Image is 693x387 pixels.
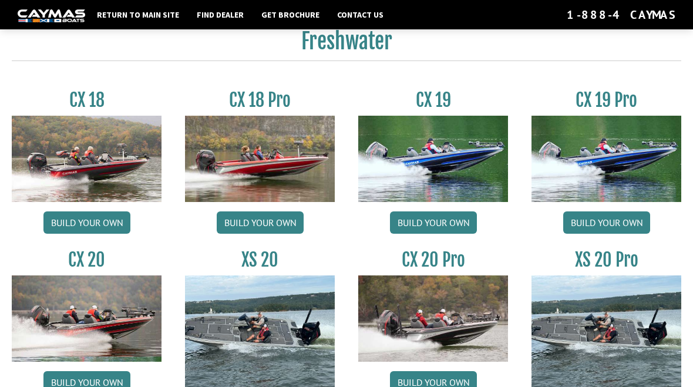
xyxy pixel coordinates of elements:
a: Build your own [43,211,130,234]
img: CX-18SS_thumbnail.jpg [185,116,335,202]
h3: CX 19 [358,89,508,111]
a: Get Brochure [255,7,325,22]
a: Build your own [217,211,304,234]
img: CX19_thumbnail.jpg [358,116,508,202]
h3: CX 18 [12,89,162,111]
h3: CX 19 Pro [531,89,681,111]
a: Contact Us [331,7,389,22]
h3: CX 20 Pro [358,249,508,271]
h3: CX 20 [12,249,162,271]
a: Build your own [390,211,477,234]
img: CX-18S_thumbnail.jpg [12,116,162,202]
h3: XS 20 [185,249,335,271]
a: Build your own [563,211,650,234]
h3: CX 18 Pro [185,89,335,111]
div: 1-888-4CAYMAS [567,7,675,22]
a: Find Dealer [191,7,250,22]
img: CX19_thumbnail.jpg [531,116,681,202]
h2: Freshwater [12,28,681,61]
a: Return to main site [91,7,185,22]
img: CX-20Pro_thumbnail.jpg [358,275,508,362]
h3: XS 20 Pro [531,249,681,271]
img: white-logo-c9c8dbefe5ff5ceceb0f0178aa75bf4bb51f6bca0971e226c86eb53dfe498488.png [18,9,85,22]
img: CX-20_thumbnail.jpg [12,275,162,362]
